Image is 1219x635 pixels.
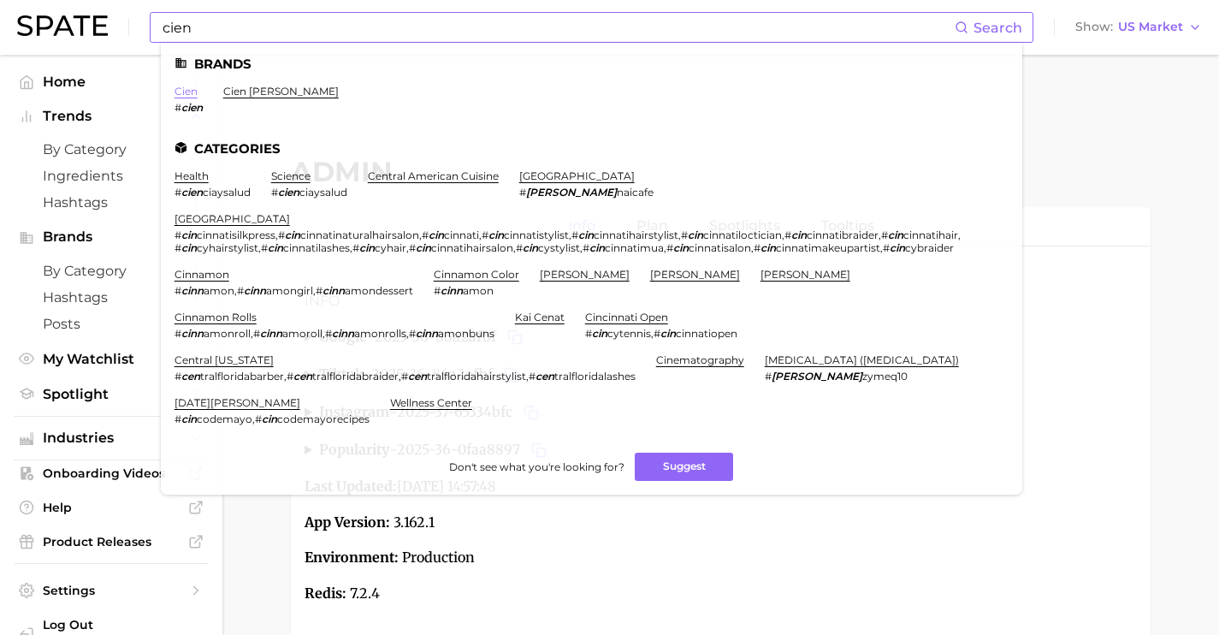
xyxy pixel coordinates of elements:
[515,311,565,323] a: kai cenat
[175,370,181,383] span: #
[204,327,251,340] span: amonroll
[536,370,554,383] em: cen
[181,327,204,340] em: cinn
[408,370,427,383] em: cen
[650,268,740,281] a: [PERSON_NAME]
[271,186,278,199] span: #
[554,370,636,383] span: tralfloridalashes
[181,101,203,114] em: cien
[482,228,488,241] span: #
[181,228,197,241] em: cin
[43,229,180,245] span: Brands
[43,263,180,279] span: by Category
[244,284,266,297] em: cinn
[305,585,346,602] strong: Redis:
[760,241,776,254] em: cin
[175,228,181,241] span: #
[14,425,209,451] button: Industries
[881,228,888,241] span: #
[175,327,494,340] div: , , ,
[332,327,354,340] em: cinn
[635,453,733,481] button: Suggest
[375,241,406,254] span: cyhair
[305,547,1137,569] p: Production
[409,327,416,340] span: #
[175,284,413,297] div: , ,
[390,396,472,409] a: wellness center
[43,617,195,632] span: Log Out
[359,241,375,254] em: cin
[175,56,1009,71] li: Brands
[175,268,229,281] a: cinnamon
[14,346,209,372] a: My Watchlist
[278,228,285,241] span: #
[255,412,262,425] span: #
[416,327,438,340] em: cinn
[197,412,252,425] span: codemayo
[772,370,862,383] em: [PERSON_NAME]
[175,412,370,425] div: ,
[765,353,959,366] a: [MEDICAL_DATA] ([MEDICAL_DATA])
[305,583,1137,605] p: 7.2.4
[973,20,1022,36] span: Search
[14,381,209,407] a: Spotlight
[434,268,519,281] a: cinnamon color
[14,529,209,555] a: Product Releases
[14,224,209,250] button: Brands
[14,578,209,603] a: Settings
[43,466,180,481] span: Onboarding Videos
[204,284,234,297] span: amon
[681,228,688,241] span: #
[1075,22,1113,32] span: Show
[43,430,180,446] span: Industries
[175,85,198,98] a: cien
[175,212,290,225] a: [GEOGRAPHIC_DATA]
[277,412,370,425] span: codemayorecipes
[429,228,444,241] em: cin
[323,284,345,297] em: cinn
[504,228,569,241] span: cinnatistylist
[253,327,260,340] span: #
[523,241,538,254] em: cin
[589,241,605,254] em: cin
[261,241,268,254] span: #
[43,168,180,184] span: Ingredients
[43,289,180,306] span: Hashtags
[368,169,499,182] a: central american cuisine
[760,268,850,281] a: [PERSON_NAME]
[175,228,988,254] div: , , , , , , , , , , , , , , , ,
[903,228,958,241] span: cinnatihair
[175,396,300,409] a: [DATE][PERSON_NAME]
[43,534,180,549] span: Product Releases
[807,228,879,241] span: cinnatibraider
[890,241,905,254] em: cin
[43,316,180,332] span: Posts
[449,460,624,473] span: Don't see what you're looking for?
[181,284,204,297] em: cinn
[441,284,463,297] em: cinn
[325,327,332,340] span: #
[305,513,390,531] strong: App Version:
[197,241,258,254] span: cyhairstylist
[43,500,180,515] span: Help
[14,258,209,284] a: by Category
[175,284,181,297] span: #
[283,241,350,254] span: cinnatilashes
[271,169,311,182] a: science
[175,311,257,323] a: cinnamon rolls
[434,284,441,297] span: #
[585,327,592,340] span: #
[422,228,429,241] span: #
[14,136,209,163] a: by Category
[617,186,654,199] span: naicafe
[17,15,108,36] img: SPATE
[175,327,181,340] span: #
[316,284,323,297] span: #
[14,460,209,486] a: Onboarding Videos
[689,241,751,254] span: cinnatisalon
[538,241,580,254] span: cystylist
[354,327,406,340] span: amonrolls
[305,512,1137,534] p: 3.162.1
[529,370,536,383] span: #
[305,549,399,566] strong: Environment:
